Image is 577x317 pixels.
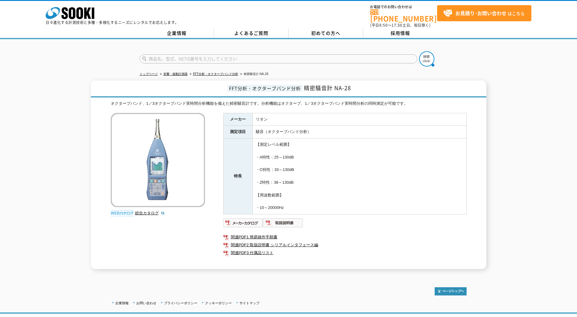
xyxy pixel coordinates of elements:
li: 精密騒音計 NA-28 [239,71,268,77]
strong: お見積り･お問い合わせ [455,9,506,17]
a: トップページ [140,72,158,76]
span: (平日 ～ 土日、祝日除く) [370,22,430,28]
input: 商品名、型式、NETIS番号を入力してください [140,54,417,63]
a: プライバシーポリシー [164,301,197,305]
a: 採用情報 [363,29,438,38]
a: 企業情報 [140,29,214,38]
a: サイトマップ [239,301,259,305]
img: 取扱説明書 [263,218,303,228]
a: 関連PDF1 簡易操作手順書 [223,233,467,241]
img: トップページへ [435,287,467,295]
th: 特長 [223,138,252,214]
img: btn_search.png [419,51,434,66]
a: 音響・振動計測器 [163,72,188,76]
img: webカタログ [111,210,134,216]
a: お見積り･お問い合わせはこちら [437,5,531,21]
td: リオン [252,113,466,126]
img: メーカーカタログ [223,218,263,228]
a: [PHONE_NUMBER] [370,9,437,22]
a: FFT分析・オクターブバンド分析 [193,72,238,76]
a: 取扱説明書 [263,222,303,227]
a: 初めての方へ [289,29,363,38]
img: 精密騒音計 NA-28 [111,113,205,207]
span: 初めての方へ [311,30,340,36]
th: メーカー [223,113,252,126]
p: 日々進化する計測技術と多種・多様化するニーズにレンタルでお応えします。 [46,21,179,24]
span: FFT分析・オクターブバンド分析 [228,85,302,92]
a: クッキーポリシー [205,301,232,305]
span: 精密騒音計 NA-28 [304,84,351,92]
td: 騒音（オクターブバンド分析） [252,126,466,138]
span: 17:30 [391,22,402,28]
span: 8:50 [379,22,388,28]
span: はこちら [443,9,525,18]
a: メーカーカタログ [223,222,263,227]
td: 【測定レベル範囲】 ・A特性：25～130dB ・C特性：33～130dB ・Z特性：38～130dB 【周波数範囲】 ・10～20000Hz [252,138,466,214]
a: よくあるご質問 [214,29,289,38]
a: 総合カタログ [135,211,165,215]
a: お問い合わせ [136,301,156,305]
a: 企業情報 [115,301,129,305]
div: オクターブバンド、1／3オクターブバンド実時間分析機能を備えた精密騒音計です。分析機能はオクターブ、1／3オクターブバンド実時間分析の同時測定が可能です。 [111,101,467,107]
span: お電話でのお問い合わせは [370,5,437,9]
a: 関連PDF3 付属品リスト [223,249,467,257]
th: 測定項目 [223,126,252,138]
a: 関連PDF2 取扱説明書 シリアルインタフェース編 [223,241,467,249]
